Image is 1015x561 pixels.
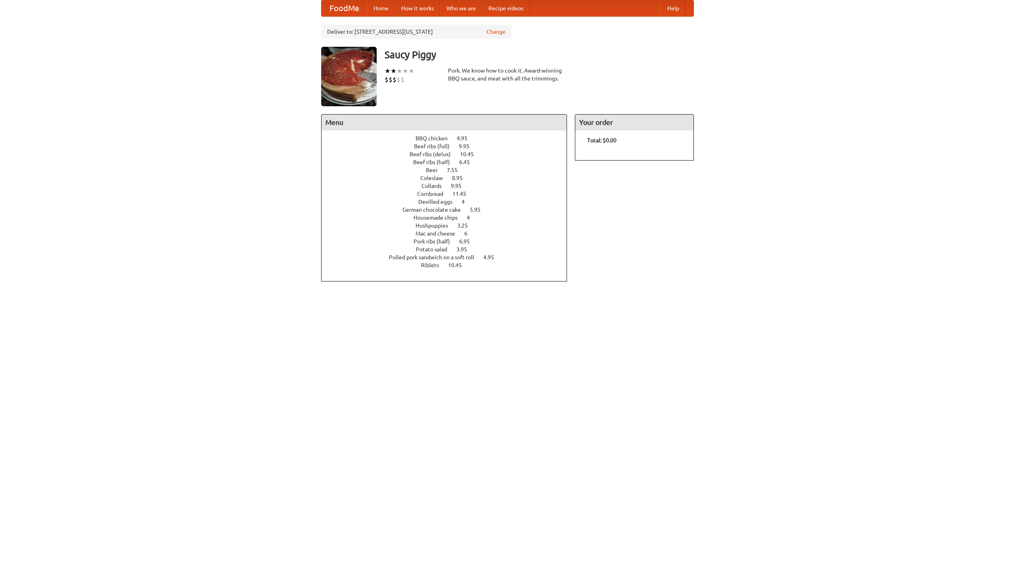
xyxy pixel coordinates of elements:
a: Mac and cheese 6 [416,230,482,237]
span: 4 [462,199,473,205]
a: Home [367,0,395,16]
a: Beer 7.55 [426,167,472,173]
span: Collards [421,183,450,189]
a: Riblets 10.45 [421,262,477,268]
a: German chocolate cake 5.95 [402,207,495,213]
li: ★ [402,67,408,75]
span: Pork ribs (half) [414,238,458,245]
a: Hushpuppies 3.25 [416,222,483,229]
span: 9.95 [459,143,477,149]
span: Beef ribs (half) [413,159,458,165]
li: $ [389,75,393,84]
a: Recipe videos [482,0,530,16]
span: German chocolate cake [402,207,469,213]
span: Mac and cheese [416,230,463,237]
span: 3.25 [457,222,476,229]
a: Housemade chips 4 [414,214,485,221]
span: 4 [467,214,478,221]
span: 11.45 [452,191,474,197]
span: Coleslaw [420,175,451,181]
div: Pork. We know how to cook it. Award-winning BBQ sauce, and meat with all the trimmings. [448,67,567,82]
a: Pulled pork sandwich on a soft roll 4.95 [389,254,509,260]
img: angular.jpg [321,47,377,106]
li: ★ [385,67,391,75]
a: Collards 9.95 [421,183,476,189]
li: $ [396,75,400,84]
span: 6 [464,230,475,237]
a: Change [486,28,506,36]
span: Devilled eggs [418,199,460,205]
span: 8.95 [452,175,471,181]
span: 4.95 [483,254,502,260]
span: 3.95 [456,246,475,253]
span: 9.95 [451,183,469,189]
li: ★ [391,67,396,75]
span: 7.55 [447,167,465,173]
span: 5.95 [470,207,488,213]
a: Beef ribs (delux) 10.45 [410,151,488,157]
span: Beer [426,167,446,173]
span: Potato salad [416,246,455,253]
span: 4.95 [457,135,475,142]
h4: Menu [322,115,567,130]
span: Pulled pork sandwich on a soft roll [389,254,482,260]
span: BBQ chicken [416,135,456,142]
a: Help [661,0,686,16]
span: 6.95 [459,238,478,245]
span: 10.45 [448,262,470,268]
a: How it works [395,0,440,16]
b: Total: $0.00 [587,137,617,144]
a: Who we are [440,0,482,16]
li: $ [400,75,404,84]
span: 10.45 [460,151,482,157]
span: Cornbread [417,191,451,197]
span: Beef ribs (delux) [410,151,459,157]
li: $ [385,75,389,84]
div: Deliver to: [STREET_ADDRESS][US_STATE] [321,25,511,39]
a: Beef ribs (half) 6.45 [413,159,485,165]
h3: Saucy Piggy [385,47,694,63]
a: FoodMe [322,0,367,16]
span: 6.45 [459,159,478,165]
a: Beef ribs (full) 9.95 [414,143,484,149]
a: BBQ chicken 4.95 [416,135,482,142]
a: Pork ribs (half) 6.95 [414,238,485,245]
li: ★ [396,67,402,75]
li: ★ [408,67,414,75]
h4: Your order [575,115,693,130]
span: Riblets [421,262,447,268]
span: Housemade chips [414,214,465,221]
li: $ [393,75,396,84]
span: Hushpuppies [416,222,456,229]
span: Beef ribs (full) [414,143,458,149]
a: Potato salad 3.95 [416,246,482,253]
a: Coleslaw 8.95 [420,175,477,181]
a: Cornbread 11.45 [417,191,481,197]
a: Devilled eggs 4 [418,199,479,205]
